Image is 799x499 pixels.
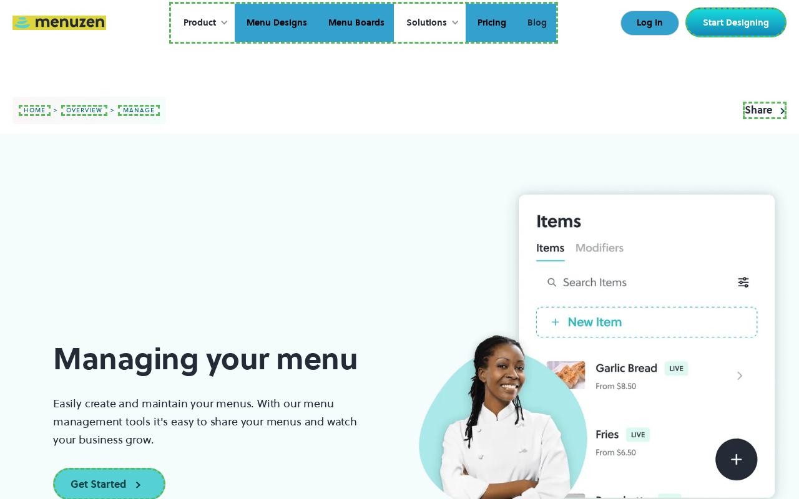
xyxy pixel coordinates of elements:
a: overview [61,105,107,116]
div: Product [184,16,216,30]
div: Solutions [394,4,466,42]
div: Share [745,104,772,117]
a: manage [118,105,160,116]
a: Blog [516,4,556,42]
a: Pricing [466,4,516,42]
a: Start Designing [685,7,787,37]
div: Product [171,4,235,42]
div: Solutions [406,16,447,30]
a: Log In [620,11,679,36]
h1: Managing your menu [53,342,396,376]
div: Get Started [71,479,126,489]
a: Menu Boards [316,4,394,42]
a: Menu Designs [235,4,316,42]
div: > [107,107,118,114]
a: home [19,105,51,116]
p: Easily create and maintain your menus. With our menu management tools it's easy to share your men... [53,395,362,448]
div: > [51,107,61,114]
a: Share [743,102,787,120]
